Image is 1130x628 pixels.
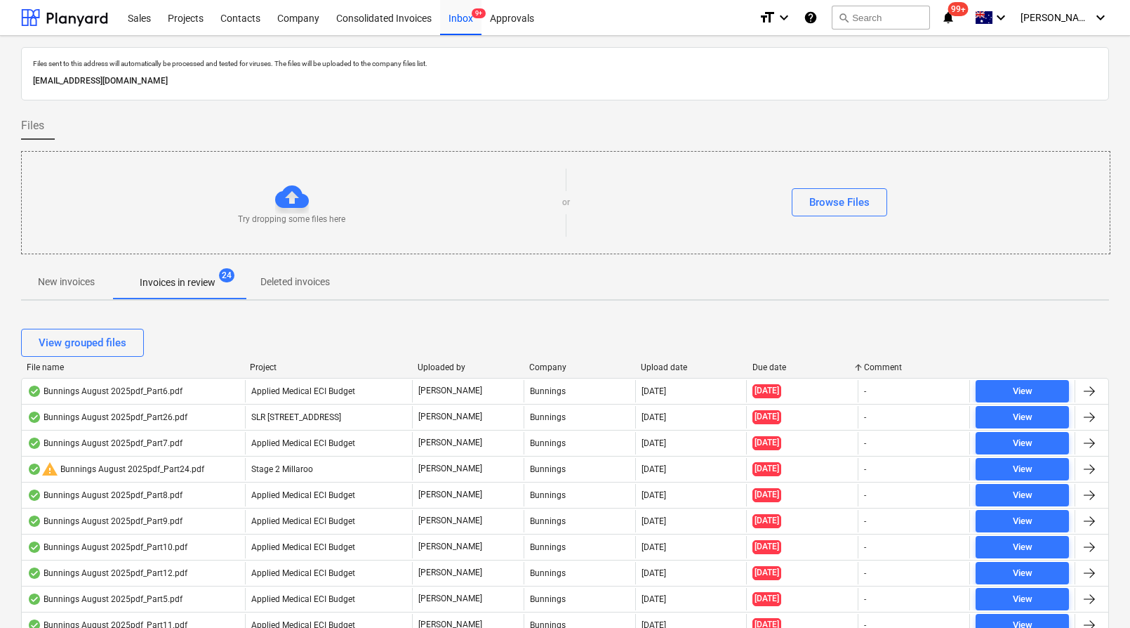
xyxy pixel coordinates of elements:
[864,464,866,474] div: -
[524,562,635,584] div: Bunnings
[642,594,666,604] div: [DATE]
[524,588,635,610] div: Bunnings
[418,437,482,449] p: [PERSON_NAME]
[976,510,1069,532] button: View
[1013,591,1032,608] div: View
[864,594,866,604] div: -
[251,412,341,422] span: SLR 2 Millaroo Drive
[27,542,187,553] div: Bunnings August 2025pdf_Part10.pdf
[524,484,635,506] div: Bunnings
[642,438,666,448] div: [DATE]
[948,2,969,16] span: 99+
[251,386,355,396] span: Applied Medical ECI Budget
[39,334,126,352] div: View grouped files
[27,412,187,423] div: Bunnings August 2025pdf_Part26.pdf
[776,9,792,26] i: keyboard_arrow_down
[642,412,666,422] div: [DATE]
[418,489,482,501] p: [PERSON_NAME]
[418,515,482,527] p: [PERSON_NAME]
[260,275,330,289] p: Deleted invoices
[27,362,239,372] div: File name
[251,490,355,500] span: Applied Medical ECI Budget
[1013,488,1032,504] div: View
[27,461,204,478] div: Bunnings August 2025pdf_Part24.pdf
[418,385,482,397] p: [PERSON_NAME]
[21,329,144,357] button: View grouped files
[27,490,41,501] div: OCR finished
[752,410,781,424] span: [DATE]
[524,458,635,480] div: Bunnings
[1060,561,1130,628] iframe: Chat Widget
[27,386,182,397] div: Bunnings August 2025pdf_Part6.pdf
[642,516,666,526] div: [DATE]
[418,463,482,475] p: [PERSON_NAME]
[140,275,215,290] p: Invoices in review
[838,12,849,23] span: search
[418,567,482,579] p: [PERSON_NAME]
[27,594,41,605] div: OCR finished
[27,464,41,475] div: OCR finished
[1013,384,1032,400] div: View
[418,541,482,553] p: [PERSON_NAME]
[251,438,355,448] span: Applied Medical ECI Budget
[219,268,234,282] span: 24
[418,593,482,605] p: [PERSON_NAME]
[1013,539,1032,556] div: View
[524,510,635,532] div: Bunnings
[524,432,635,454] div: Bunnings
[752,592,781,606] span: [DATE]
[864,438,866,448] div: -
[524,380,635,403] div: Bunnings
[27,516,182,527] div: Bunnings August 2025pdf_Part9.pdf
[524,406,635,429] div: Bunnings
[38,275,95,289] p: New invoices
[27,516,41,527] div: OCR finished
[864,542,866,552] div: -
[27,386,41,397] div: OCR finished
[976,380,1069,403] button: View
[752,462,781,476] span: [DATE]
[832,6,930,30] button: Search
[251,516,355,526] span: Applied Medical ECI Budget
[418,411,482,423] p: [PERSON_NAME]
[1013,565,1032,582] div: View
[752,488,781,502] span: [DATE]
[251,464,313,474] span: Stage 2 Millaroo
[251,568,355,578] span: Applied Medical ECI Budget
[1092,9,1109,26] i: keyboard_arrow_down
[251,542,355,552] span: Applied Medical ECI Budget
[1013,436,1032,452] div: View
[752,436,781,450] span: [DATE]
[1013,462,1032,478] div: View
[21,117,44,134] span: Files
[642,490,666,500] div: [DATE]
[752,566,781,580] span: [DATE]
[752,540,781,554] span: [DATE]
[976,536,1069,558] button: View
[21,151,1110,254] div: Try dropping some files hereorBrowse Files
[33,74,1097,89] p: [EMAIL_ADDRESS][DOMAIN_NAME]
[27,568,41,579] div: OCR finished
[1013,513,1032,530] div: View
[804,9,818,26] i: Knowledge base
[529,362,630,372] div: Company
[864,568,866,578] div: -
[992,9,1009,26] i: keyboard_arrow_down
[1013,410,1032,426] div: View
[976,432,1069,454] button: View
[524,536,635,558] div: Bunnings
[641,362,741,372] div: Upload date
[752,384,781,398] span: [DATE]
[864,386,866,396] div: -
[941,9,955,26] i: notifications
[976,562,1069,584] button: View
[1021,12,1091,23] span: [PERSON_NAME]
[27,438,182,449] div: Bunnings August 2025pdf_Part7.pdf
[864,516,866,526] div: -
[642,542,666,552] div: [DATE]
[251,594,355,604] span: Applied Medical ECI Budget
[792,188,887,216] button: Browse Files
[976,406,1069,429] button: View
[809,193,870,211] div: Browse Files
